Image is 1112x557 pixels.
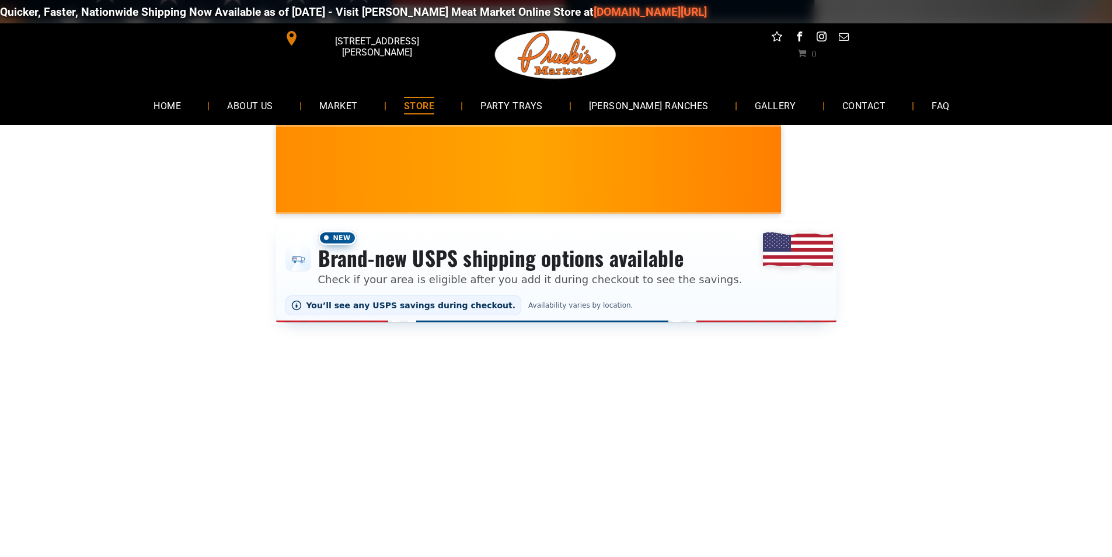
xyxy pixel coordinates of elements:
[318,231,357,245] span: New
[210,90,291,121] a: ABOUT US
[301,30,452,64] span: [STREET_ADDRESS][PERSON_NAME]
[582,5,695,19] a: [DOMAIN_NAME][URL]
[318,245,743,271] h3: Brand-new USPS shipping options available
[825,90,903,121] a: CONTACT
[493,23,619,86] img: Pruski-s+Market+HQ+Logo2-1920w.png
[136,90,198,121] a: HOME
[571,90,726,121] a: [PERSON_NAME] RANCHES
[302,90,375,121] a: MARKET
[276,223,836,322] div: Shipping options announcement
[769,29,785,47] a: Social network
[386,90,452,121] a: STORE
[737,90,814,121] a: GALLERY
[792,29,807,47] a: facebook
[306,301,516,310] span: You’ll see any USPS savings during checkout.
[276,29,455,47] a: [STREET_ADDRESS][PERSON_NAME]
[463,90,560,121] a: PARTY TRAYS
[811,48,816,58] span: 0
[836,29,851,47] a: email
[914,90,967,121] a: FAQ
[814,29,829,47] a: instagram
[765,177,994,196] span: [PERSON_NAME] MARKET
[526,301,635,309] span: Availability varies by location.
[318,271,743,287] p: Check if your area is eligible after you add it during checkout to see the savings.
